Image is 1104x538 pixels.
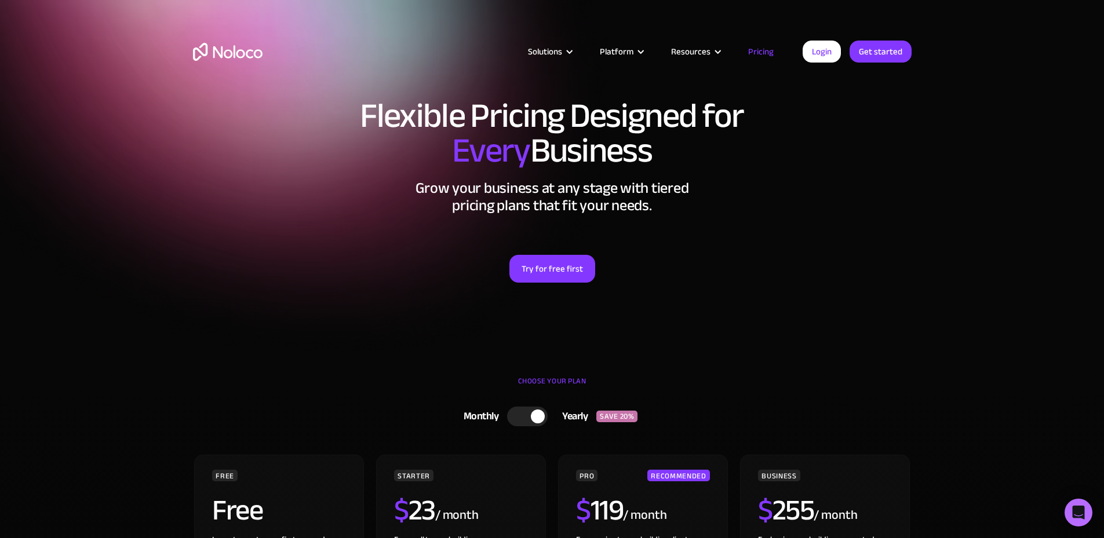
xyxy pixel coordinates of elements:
h2: 119 [576,496,623,525]
div: BUSINESS [758,470,800,481]
span: Every [452,118,530,183]
div: Open Intercom Messenger [1065,499,1092,526]
div: SAVE 20% [596,411,637,422]
div: / month [814,506,857,525]
div: Solutions [528,44,562,59]
h2: Grow your business at any stage with tiered pricing plans that fit your needs. [193,180,912,214]
div: / month [623,506,666,525]
div: Monthly [449,408,508,425]
a: Get started [850,41,912,63]
h2: 23 [394,496,435,525]
div: CHOOSE YOUR PLAN [193,372,912,401]
div: Solutions [513,44,585,59]
h2: Free [212,496,263,525]
div: FREE [212,470,238,481]
div: PRO [576,470,597,481]
div: RECOMMENDED [647,470,709,481]
div: Platform [600,44,633,59]
a: home [193,43,263,61]
div: STARTER [394,470,433,481]
h1: Flexible Pricing Designed for Business [193,98,912,168]
a: Login [803,41,841,63]
a: Pricing [734,44,788,59]
div: / month [435,506,479,525]
span: $ [394,483,409,537]
span: $ [758,483,773,537]
div: Yearly [548,408,596,425]
span: $ [576,483,591,537]
a: Try for free first [509,255,595,283]
h2: 255 [758,496,814,525]
div: Resources [657,44,734,59]
div: Platform [585,44,657,59]
div: Resources [671,44,711,59]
